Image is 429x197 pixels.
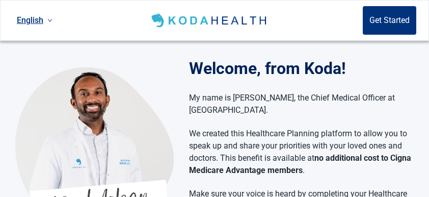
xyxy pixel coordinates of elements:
span: down [47,18,52,23]
button: Get Started [363,6,416,35]
p: We created this Healthcare Planning platform to allow you to speak up and share your priorities w... [189,128,419,177]
a: Current language: English [13,12,57,29]
h1: Welcome, from Koda! [189,56,429,81]
img: Koda Health [149,12,270,29]
p: My name is [PERSON_NAME], the Chief Medical Officer at [GEOGRAPHIC_DATA]. [189,92,419,116]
